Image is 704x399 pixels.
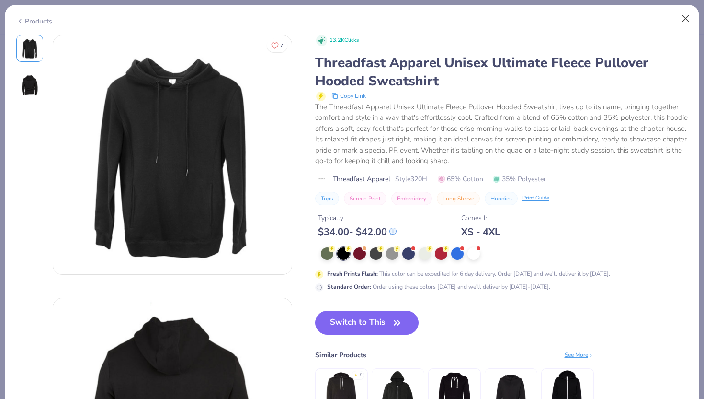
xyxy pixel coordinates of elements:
span: Threadfast Apparel [333,174,390,184]
button: Tops [315,192,339,205]
img: brand logo [315,176,328,183]
div: 5 [360,372,362,379]
button: Embroidery [391,192,432,205]
span: 35% Polyester [493,174,546,184]
button: Switch to This [315,311,419,335]
button: Screen Print [344,192,386,205]
div: Products [16,16,52,26]
span: Style 320H [395,174,427,184]
img: Back [18,73,41,96]
button: Hoodies [485,192,518,205]
button: Close [677,10,695,28]
div: See More [565,351,594,359]
div: $ 34.00 - $ 42.00 [318,226,397,238]
div: This color can be expedited for 6 day delivery. Order [DATE] and we'll deliver it by [DATE]. [327,270,610,278]
img: Front [53,35,292,274]
div: Comes In [461,213,500,223]
strong: Fresh Prints Flash : [327,270,378,278]
img: Front [18,37,41,60]
button: copy to clipboard [329,90,369,102]
div: The Threadfast Apparel Unisex Ultimate Fleece Pullover Hooded Sweatshirt lives up to its name, br... [315,102,688,166]
button: Long Sleeve [437,192,480,205]
div: ★ [354,372,358,376]
span: 7 [280,43,283,48]
div: Threadfast Apparel Unisex Ultimate Fleece Pullover Hooded Sweatshirt [315,54,688,90]
div: Order using these colors [DATE] and we'll deliver by [DATE]-[DATE]. [327,282,550,291]
div: Similar Products [315,350,366,360]
button: Like [267,38,287,52]
span: 65% Cotton [438,174,483,184]
div: XS - 4XL [461,226,500,238]
span: 13.2K Clicks [329,36,359,45]
div: Print Guide [522,194,549,202]
div: Typically [318,213,397,223]
strong: Standard Order : [327,283,371,291]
